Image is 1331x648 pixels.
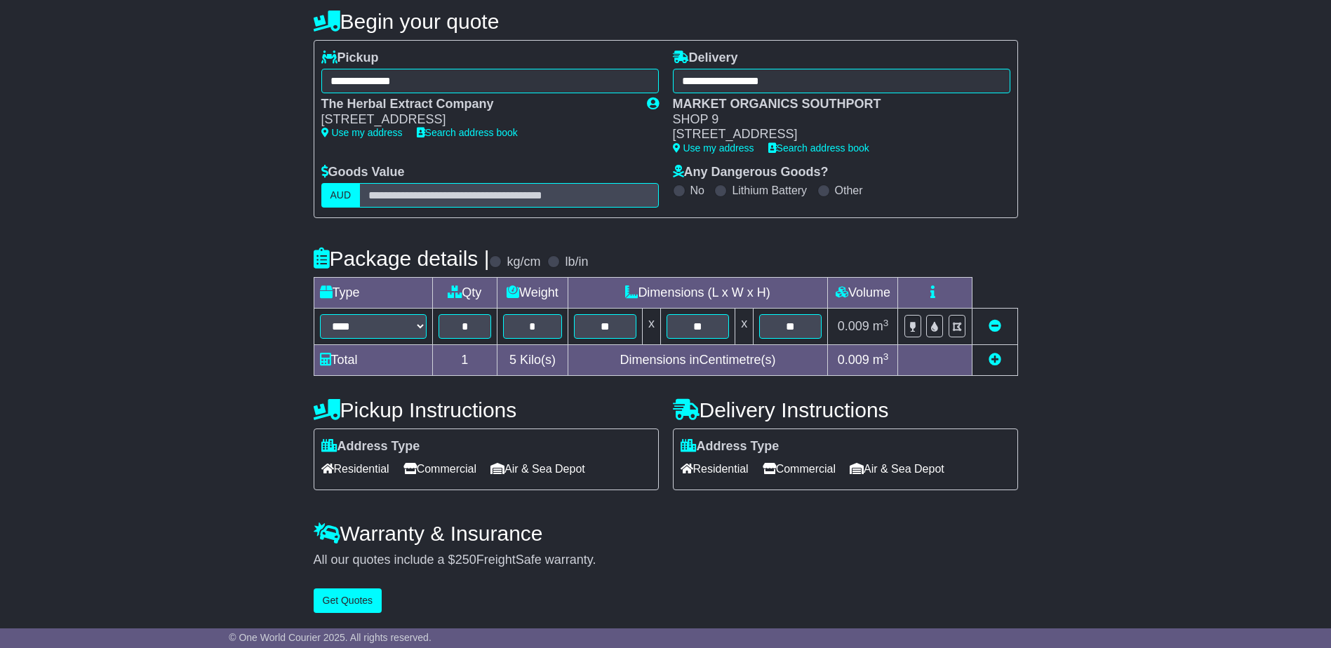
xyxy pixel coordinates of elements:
[314,247,490,270] h4: Package details |
[314,278,432,309] td: Type
[835,184,863,197] label: Other
[321,165,405,180] label: Goods Value
[768,142,869,154] a: Search address book
[314,345,432,376] td: Total
[314,10,1018,33] h4: Begin your quote
[321,439,420,454] label: Address Type
[838,353,869,367] span: 0.009
[321,183,361,208] label: AUD
[873,319,889,333] span: m
[314,553,1018,568] div: All our quotes include a $ FreightSafe warranty.
[690,184,704,197] label: No
[403,458,476,480] span: Commercial
[321,112,633,128] div: [STREET_ADDRESS]
[673,142,754,154] a: Use my address
[314,398,659,421] h4: Pickup Instructions
[568,345,828,376] td: Dimensions in Centimetre(s)
[568,278,828,309] td: Dimensions (L x W x H)
[417,127,518,138] a: Search address book
[673,50,738,66] label: Delivery
[509,353,516,367] span: 5
[681,439,780,454] label: Address Type
[642,309,660,345] td: x
[565,255,588,270] label: lb/in
[673,398,1018,421] h4: Delivery Instructions
[507,255,540,270] label: kg/cm
[681,458,749,480] span: Residential
[838,319,869,333] span: 0.009
[321,50,379,66] label: Pickup
[497,278,568,309] td: Weight
[497,345,568,376] td: Kilo(s)
[314,522,1018,545] h4: Warranty & Insurance
[673,112,996,128] div: SHOP 9
[673,127,996,142] div: [STREET_ADDRESS]
[432,345,497,376] td: 1
[314,588,382,613] button: Get Quotes
[321,458,389,480] span: Residential
[490,458,585,480] span: Air & Sea Depot
[989,319,1001,333] a: Remove this item
[673,165,829,180] label: Any Dangerous Goods?
[432,278,497,309] td: Qty
[732,184,807,197] label: Lithium Battery
[229,632,432,643] span: © One World Courier 2025. All rights reserved.
[321,97,633,112] div: The Herbal Extract Company
[850,458,944,480] span: Air & Sea Depot
[883,351,889,362] sup: 3
[883,318,889,328] sup: 3
[735,309,754,345] td: x
[873,353,889,367] span: m
[321,127,403,138] a: Use my address
[763,458,836,480] span: Commercial
[673,97,996,112] div: MARKET ORGANICS SOUTHPORT
[455,553,476,567] span: 250
[989,353,1001,367] a: Add new item
[828,278,898,309] td: Volume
